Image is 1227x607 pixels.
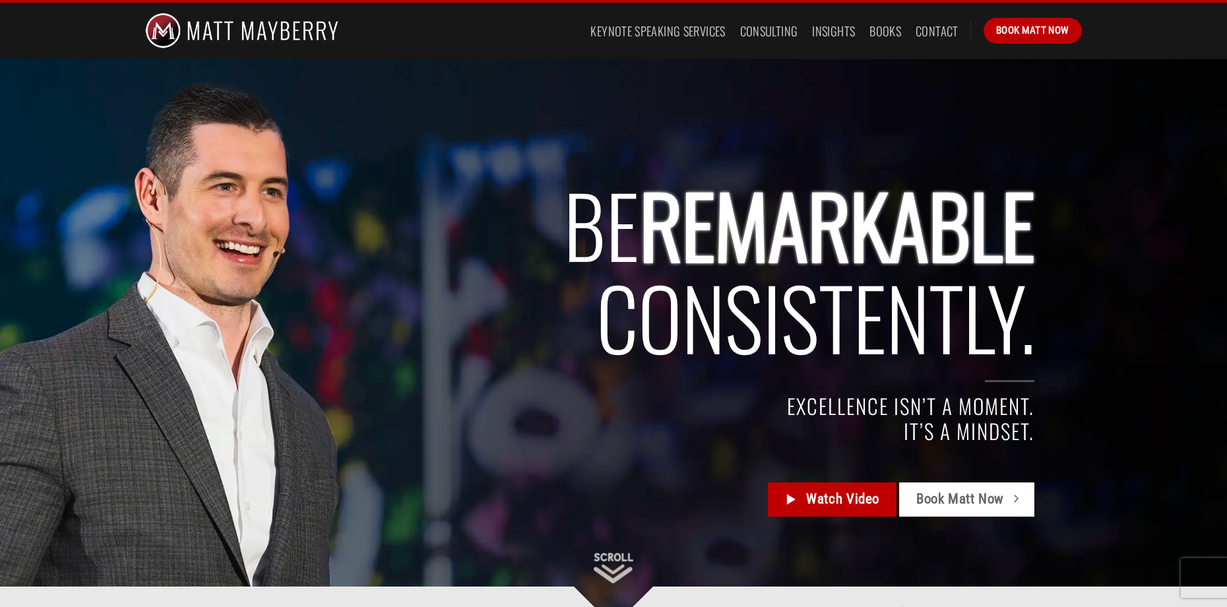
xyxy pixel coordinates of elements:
[639,162,1034,286] span: REMARKABLE
[869,19,901,43] a: Books
[768,483,897,517] a: Watch Video
[916,19,959,43] a: Contact
[594,553,633,583] img: Scroll Down
[984,18,1082,43] a: Book Matt Now
[145,3,338,59] img: Matt Mayberry
[250,395,1034,419] h4: EXCELLENCE ISN’T A MOMENT.
[250,178,1034,364] h2: BE
[806,489,879,511] span: Watch Video
[596,254,1034,379] span: Consistently.
[812,19,855,43] a: Insights
[899,483,1034,517] a: Book Matt Now
[590,19,725,43] a: Keynote Speaking Services
[740,19,798,43] a: Consulting
[996,22,1069,38] span: Book Matt Now
[916,489,1004,511] span: Book Matt Now
[250,419,1034,443] h4: IT’S A MINDSET.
